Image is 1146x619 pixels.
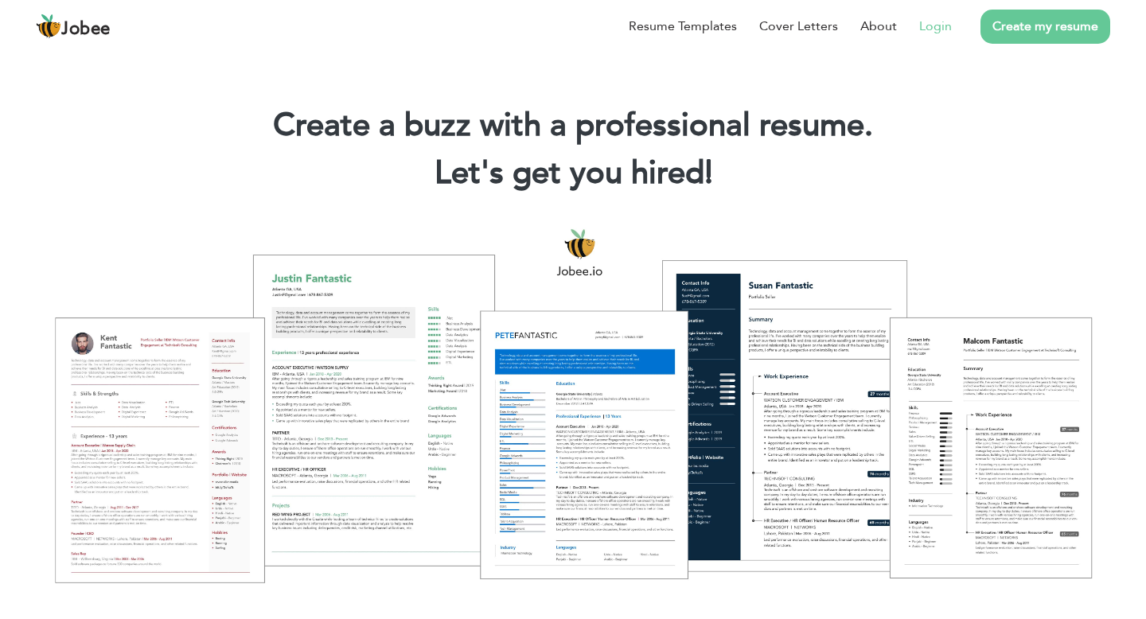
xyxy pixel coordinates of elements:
h2: Let's [24,153,1122,194]
img: jobee.io [36,14,61,39]
a: Jobee [36,14,111,39]
h1: Create a buzz with a professional resume. [24,105,1122,146]
a: Resume Templates [629,17,737,36]
span: | [705,151,712,195]
span: get you hired! [513,151,713,195]
a: About [860,17,897,36]
span: Jobee [61,21,111,38]
a: Cover Letters [759,17,838,36]
a: Login [919,17,952,36]
a: Create my resume [980,10,1110,44]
